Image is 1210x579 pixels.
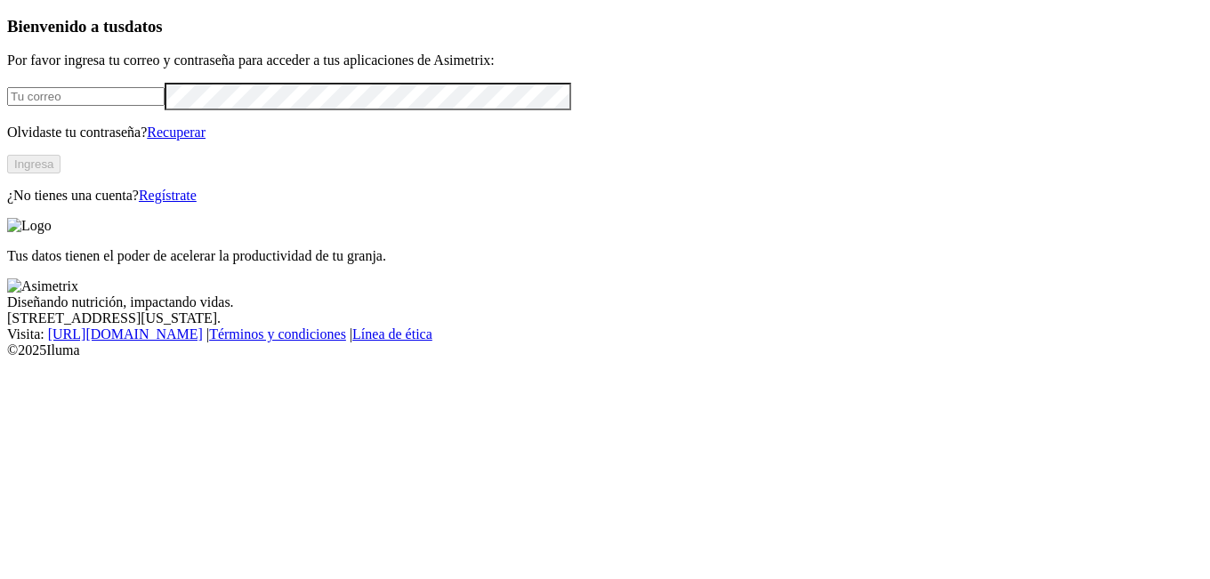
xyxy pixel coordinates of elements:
[7,294,1203,310] div: Diseñando nutrición, impactando vidas.
[139,188,197,203] a: Regístrate
[147,125,206,140] a: Recuperar
[7,218,52,234] img: Logo
[7,87,165,106] input: Tu correo
[7,248,1203,264] p: Tus datos tienen el poder de acelerar la productividad de tu granja.
[7,52,1203,68] p: Por favor ingresa tu correo y contraseña para acceder a tus aplicaciones de Asimetrix:
[209,326,346,342] a: Términos y condiciones
[7,155,60,173] button: Ingresa
[7,125,1203,141] p: Olvidaste tu contraseña?
[7,17,1203,36] h3: Bienvenido a tus
[7,278,78,294] img: Asimetrix
[352,326,432,342] a: Línea de ética
[125,17,163,36] span: datos
[7,326,1203,342] div: Visita : | |
[7,342,1203,358] div: © 2025 Iluma
[7,188,1203,204] p: ¿No tienes una cuenta?
[48,326,203,342] a: [URL][DOMAIN_NAME]
[7,310,1203,326] div: [STREET_ADDRESS][US_STATE].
